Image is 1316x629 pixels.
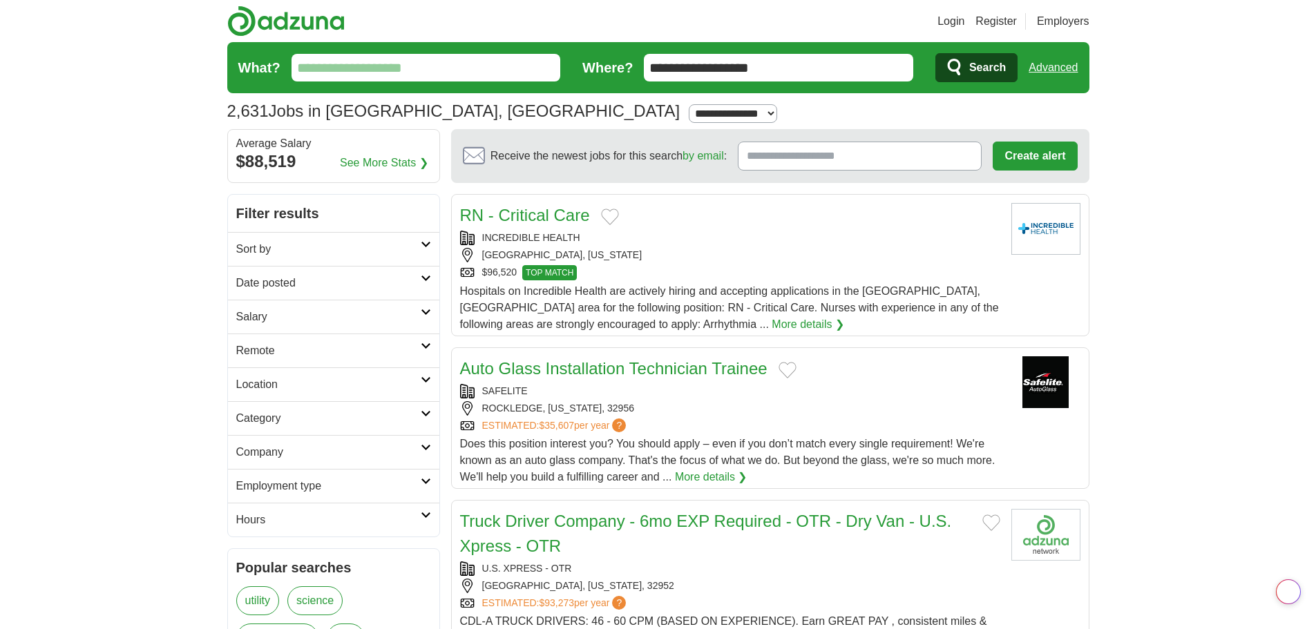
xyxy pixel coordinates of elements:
label: Where? [582,57,633,78]
a: See More Stats ❯ [340,155,428,171]
h2: Date posted [236,275,421,291]
a: Employers [1037,13,1089,30]
button: Create alert [993,142,1077,171]
a: utility [236,586,279,615]
h2: Salary [236,309,421,325]
img: Company logo [1011,203,1080,255]
h2: Employment type [236,478,421,494]
a: Company [228,435,439,469]
a: SAFELITE [482,385,528,396]
div: $96,520 [460,265,1000,280]
label: What? [238,57,280,78]
div: $88,519 [236,149,431,174]
button: Add to favorite jobs [779,362,797,378]
a: More details ❯ [772,316,844,333]
a: Auto Glass Installation Technician Trainee [460,359,767,378]
a: More details ❯ [675,469,747,485]
a: Location [228,367,439,401]
img: Adzuna logo [227,6,345,37]
a: RN - Critical Care [460,206,590,224]
span: TOP MATCH [522,265,577,280]
a: Register [975,13,1017,30]
img: Company logo [1011,509,1080,561]
span: Search [969,54,1006,81]
h2: Category [236,410,421,427]
button: Search [935,53,1018,82]
h2: Popular searches [236,557,431,578]
div: [GEOGRAPHIC_DATA], [US_STATE] [460,248,1000,262]
span: Does this position interest you? You should apply – even if you don’t match every single requirem... [460,438,995,483]
a: Category [228,401,439,435]
button: Add to favorite jobs [982,514,1000,531]
a: Truck Driver Company - 6mo EXP Required - OTR - Dry Van - U.S. Xpress - OTR [460,512,952,555]
img: Safelite AutoGlass logo [1011,356,1080,408]
div: [GEOGRAPHIC_DATA], [US_STATE], 32952 [460,579,1000,593]
a: Hours [228,503,439,536]
h2: Filter results [228,195,439,232]
a: Sort by [228,232,439,266]
h2: Sort by [236,241,421,258]
div: U.S. XPRESS - OTR [460,561,1000,576]
a: Employment type [228,469,439,503]
a: Date posted [228,266,439,300]
a: ESTIMATED:$35,607per year? [482,418,629,433]
span: Hospitals on Incredible Health are actively hiring and accepting applications in the [GEOGRAPHIC_... [460,285,999,330]
div: INCREDIBLE HEALTH [460,231,1000,245]
a: Advanced [1029,54,1078,81]
span: Receive the newest jobs for this search : [490,148,727,164]
h1: Jobs in [GEOGRAPHIC_DATA], [GEOGRAPHIC_DATA] [227,101,680,120]
span: ? [612,418,626,432]
a: Remote [228,333,439,367]
a: Salary [228,300,439,333]
span: $35,607 [539,420,574,431]
button: Add to favorite jobs [601,209,619,225]
a: science [287,586,343,615]
span: 2,631 [227,99,269,124]
div: Average Salary [236,138,431,149]
h2: Company [236,444,421,461]
div: ROCKLEDGE, [US_STATE], 32956 [460,401,1000,416]
h2: Location [236,376,421,393]
span: $93,273 [539,597,574,608]
h2: Hours [236,512,421,528]
h2: Remote [236,342,421,359]
a: by email [683,150,724,162]
span: ? [612,596,626,610]
a: ESTIMATED:$93,273per year? [482,596,629,610]
a: Login [937,13,964,30]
